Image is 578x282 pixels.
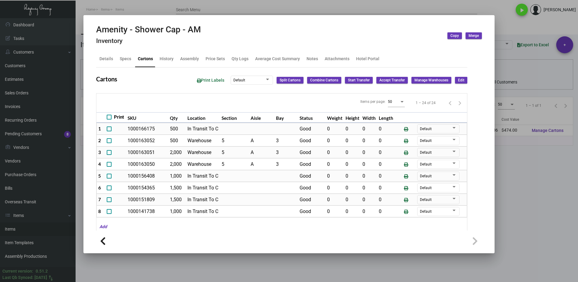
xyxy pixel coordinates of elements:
[376,77,408,84] button: Accept Transfer
[307,77,341,84] button: Combine Cartons
[138,56,153,62] div: Cartons
[36,268,48,274] div: 0.51.2
[96,25,201,35] h2: Amenity - Shower Cap - AM
[114,113,124,121] span: Print
[98,173,101,179] span: 5
[280,78,300,83] span: Split Cartons
[420,198,432,202] span: Default
[206,56,225,62] div: Price Sets
[455,77,467,84] button: Edit
[377,112,395,123] th: Length
[325,56,349,62] div: Attachments
[458,78,464,83] span: Edit
[360,99,385,104] div: Items per page:
[168,112,186,123] th: Qty
[388,100,392,104] span: 50
[277,77,304,84] button: Split Cartons
[420,174,432,178] span: Default
[197,78,224,83] span: Print Labels
[445,98,455,108] button: Previous page
[420,162,432,166] span: Default
[126,112,168,123] th: SKU
[469,33,479,38] span: Merge
[98,126,101,131] span: 1
[420,139,432,143] span: Default
[192,75,229,86] button: Print Labels
[307,56,318,62] div: Notes
[180,56,199,62] div: Assembly
[420,209,432,214] span: Default
[420,186,432,190] span: Default
[361,112,377,123] th: Width
[414,78,448,83] span: Manage Warehouses
[466,32,482,39] button: Merge
[2,274,47,281] div: Last Qb Synced: [DATE]
[160,56,174,62] div: History
[96,224,107,230] mat-hint: Add
[98,208,101,214] span: 8
[345,77,373,84] button: Start Transfer
[98,161,101,167] span: 4
[274,112,298,123] th: Bay
[450,33,459,38] span: Copy
[99,56,113,62] div: Details
[98,138,101,143] span: 2
[447,32,462,39] button: Copy
[298,112,326,123] th: Status
[344,112,361,123] th: Height
[96,75,117,83] h2: Cartons
[326,112,344,123] th: Weight
[232,56,248,62] div: Qty Logs
[379,78,405,83] span: Accept Transfer
[98,149,101,155] span: 3
[420,127,432,131] span: Default
[220,112,249,123] th: Section
[186,112,220,123] th: Location
[348,78,370,83] span: Start Transfer
[455,98,465,108] button: Next page
[310,78,338,83] span: Combine Cartons
[96,37,201,45] h4: Inventory
[233,78,245,82] span: Default
[411,77,451,84] button: Manage Warehouses
[249,112,274,123] th: Aisle
[388,99,405,104] mat-select: Items per page:
[255,56,300,62] div: Average Cost Summary
[98,185,101,190] span: 6
[2,268,33,274] div: Current version:
[98,197,101,202] span: 7
[420,150,432,155] span: Default
[416,100,436,106] div: 1 – 24 of 24
[120,56,131,62] div: Specs
[356,56,379,62] div: Hotel Portal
